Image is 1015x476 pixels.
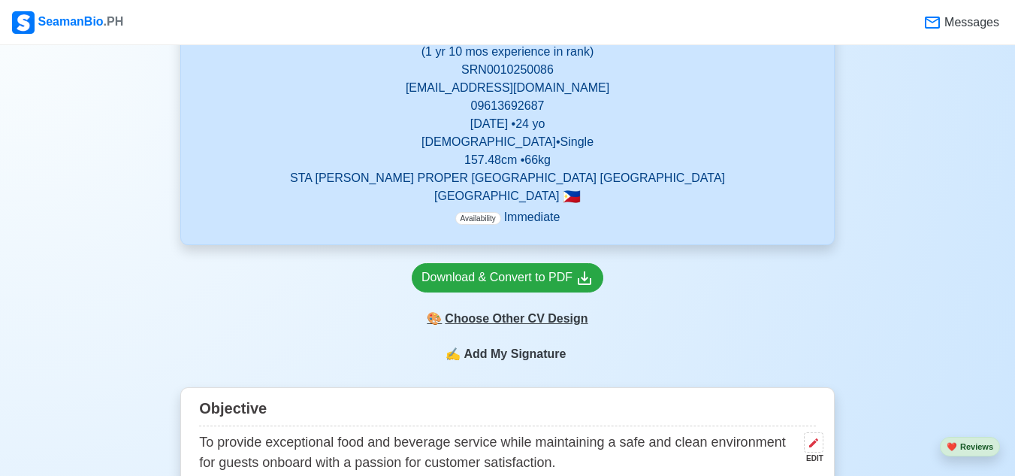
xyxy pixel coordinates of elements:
button: heartReviews [940,437,1000,457]
span: sign [446,345,461,363]
span: .PH [104,15,124,28]
span: Messages [941,14,999,32]
div: Download & Convert to PDF [421,268,594,287]
span: Add My Signature [461,345,569,363]
p: To provide exceptional food and beverage service while maintaining a safe and clean environment f... [199,432,798,473]
div: Objective [199,394,816,426]
p: 09613692687 [199,97,816,115]
p: [DATE] • 24 yo [199,115,816,133]
div: Choose Other CV Design [412,305,603,333]
p: (1 yr 10 mos experience in rank) [199,43,816,61]
p: [DEMOGRAPHIC_DATA] • Single [199,133,816,151]
p: SRN 0010250086 [199,61,816,79]
a: Download & Convert to PDF [412,263,603,293]
p: STA [PERSON_NAME] PROPER [GEOGRAPHIC_DATA] [GEOGRAPHIC_DATA] [199,169,816,187]
p: [GEOGRAPHIC_DATA] [199,187,816,205]
p: [EMAIL_ADDRESS][DOMAIN_NAME] [199,79,816,97]
p: 157.48 cm • 66 kg [199,151,816,169]
div: EDIT [798,453,823,464]
span: heart [947,442,957,451]
div: SeamanBio [12,11,123,34]
span: paint [427,310,442,328]
span: 🇵🇭 [563,189,581,204]
img: Logo [12,11,35,34]
span: Availability [455,212,501,225]
p: Immediate [455,208,560,226]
